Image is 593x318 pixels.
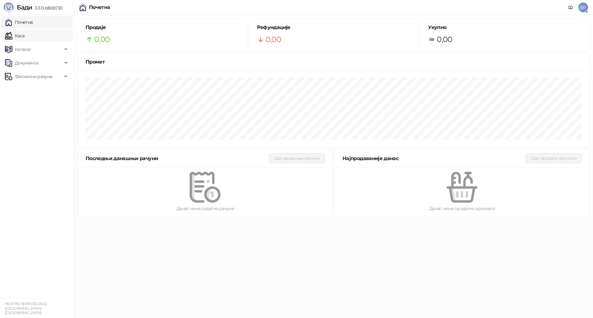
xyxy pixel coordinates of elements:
[526,153,582,163] button: Сви продати артикли
[86,58,582,66] div: Промет
[4,2,14,12] img: Logo
[437,34,452,45] span: 0,00
[5,16,33,28] a: Почетна
[345,205,579,212] div: Данас нема продатих артикала
[266,34,281,45] span: 0,00
[94,34,110,45] span: 0,00
[15,43,32,56] span: Каталог
[269,153,325,163] button: Сви данашњи рачуни
[578,2,588,12] span: SR
[15,57,38,69] span: Документи
[566,2,576,12] a: Документација
[88,205,322,212] div: Данас нема издатих рачуна
[15,70,53,83] span: Фискални рачуни
[343,155,526,162] div: Најпродаваније данас
[257,24,410,31] h5: Рефундације
[428,24,582,31] h5: Укупно
[89,5,110,10] div: Почетна
[5,302,47,315] small: HEATING SERVICES DOO [GEOGRAPHIC_DATA]-[GEOGRAPHIC_DATA]
[86,155,269,162] div: Последњи данашњи рачуни
[32,5,62,11] span: 3.11.0-b80b730
[86,24,239,31] h5: Продаје
[17,4,32,11] span: Бади
[5,30,24,42] a: Каса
